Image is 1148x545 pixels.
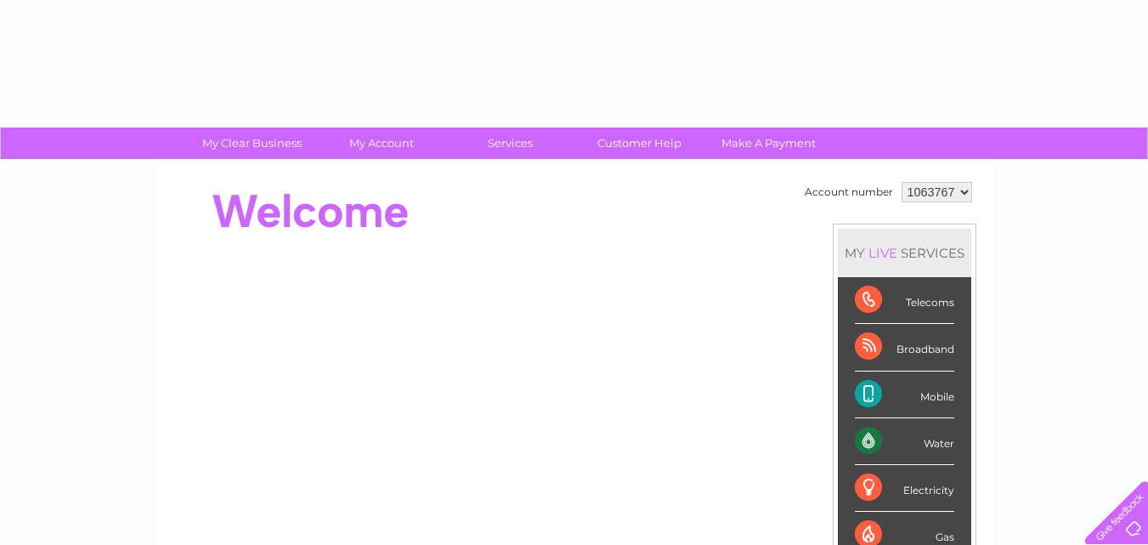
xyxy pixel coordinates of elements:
div: Telecoms [855,277,954,324]
div: Broadband [855,324,954,371]
a: Customer Help [569,128,710,159]
a: My Account [311,128,451,159]
a: Services [440,128,580,159]
div: Mobile [855,372,954,418]
div: Water [855,418,954,465]
td: Account number [800,178,897,207]
div: LIVE [865,245,901,261]
a: Make A Payment [698,128,839,159]
div: Electricity [855,465,954,512]
div: MY SERVICES [838,229,971,277]
a: My Clear Business [182,128,322,159]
